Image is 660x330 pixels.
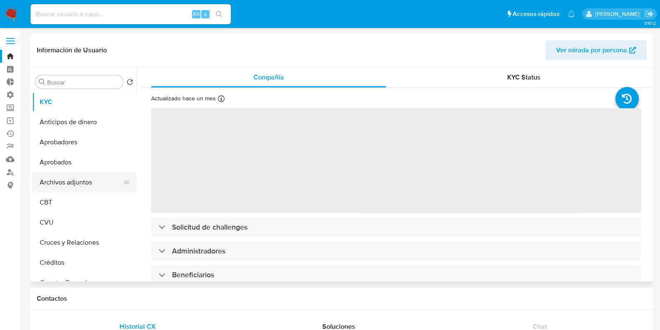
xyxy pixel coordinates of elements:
[172,246,225,256] h3: Administradores
[32,172,130,192] button: Archivos adjuntos
[545,40,647,60] button: Ver mirada por persona
[32,253,137,273] button: Créditos
[151,108,641,213] span: ‌
[210,8,228,20] button: search-icon
[151,241,641,261] div: Administradores
[253,72,284,82] span: Compañía
[126,79,133,88] button: Volver al orden por defecto
[39,79,46,85] button: Buscar
[32,192,137,212] button: CBT
[595,10,642,18] p: julian.lasala@mercadolibre.com
[568,10,575,18] a: Notificaciones
[37,46,107,54] h1: Información de Usuario
[513,10,559,18] span: Accesos rápidos
[172,223,248,232] h3: Solicitud de challenges
[151,217,641,237] div: Solicitud de challenges
[507,72,541,82] span: KYC Status
[32,92,137,112] button: KYC
[645,10,654,18] a: Salir
[37,294,647,303] h1: Contactos
[204,10,207,18] span: s
[47,79,120,86] input: Buscar
[30,9,231,20] input: Buscar usuario o caso...
[151,265,641,284] div: Beneficiarios
[32,132,137,152] button: Aprobadores
[32,273,137,293] button: Cuentas Bancarias
[32,112,137,132] button: Anticipos de dinero
[32,233,137,253] button: Cruces y Relaciones
[151,95,216,102] p: Actualizado hace un mes
[32,152,137,172] button: Aprobados
[193,10,200,18] span: Alt
[32,212,137,233] button: CVU
[556,40,627,60] span: Ver mirada por persona
[172,270,214,279] h3: Beneficiarios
